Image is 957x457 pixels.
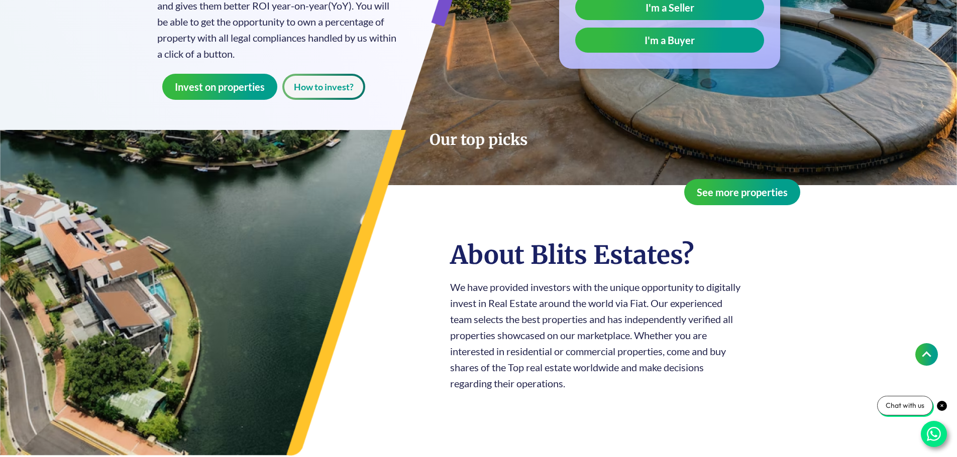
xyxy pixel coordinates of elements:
p: We have provided investors with the unique opportunity to digitally invest in Real Estate around ... [450,279,746,391]
a: I'm a Buyer [575,28,764,53]
button: How to invest? [282,74,365,100]
button: See more properties [684,179,800,205]
div: Chat with us [877,396,933,415]
h3: About Blits Estates? [450,240,746,271]
h2: Our top picks [157,130,800,149]
button: Invest on properties [162,74,277,100]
